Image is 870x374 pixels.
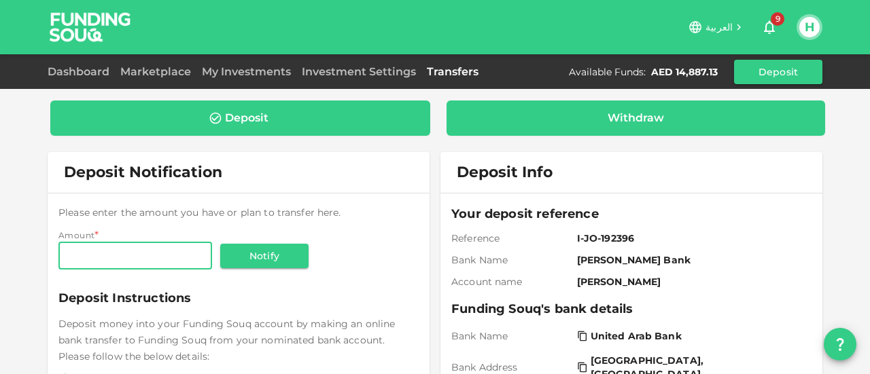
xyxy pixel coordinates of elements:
[58,242,212,269] input: amount
[64,163,222,181] span: Deposit Notification
[569,65,646,79] div: Available Funds :
[451,253,572,267] span: Bank Name
[421,65,484,78] a: Transfers
[608,111,664,125] div: Withdraw
[577,253,806,267] span: [PERSON_NAME] Bank
[451,299,812,318] span: Funding Souq's bank details
[115,65,196,78] a: Marketplace
[591,329,682,343] span: United Arab Bank
[651,65,718,79] div: AED 14,887.13
[771,12,784,26] span: 9
[48,65,115,78] a: Dashboard
[451,204,812,223] span: Your deposit reference
[58,230,94,240] span: Amount
[451,231,572,245] span: Reference
[296,65,421,78] a: Investment Settings
[58,288,419,307] span: Deposit Instructions
[220,244,309,268] button: Notify
[706,21,733,33] span: العربية
[225,111,268,125] div: Deposit
[58,318,395,362] span: Deposit money into your Funding Souq account by making an online bank transfer to Funding Souq fr...
[577,275,806,288] span: [PERSON_NAME]
[58,206,341,219] span: Please enter the amount you have or plan to transfer here.
[451,275,572,288] span: Account name
[756,14,783,41] button: 9
[824,328,856,360] button: question
[577,231,806,245] span: I-JO-192396
[50,100,430,136] a: Deposit
[451,329,572,343] span: Bank Name
[799,17,820,37] button: H
[457,163,553,182] span: Deposit Info
[447,100,826,136] a: Withdraw
[451,360,572,374] span: Bank Address
[196,65,296,78] a: My Investments
[734,60,822,84] button: Deposit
